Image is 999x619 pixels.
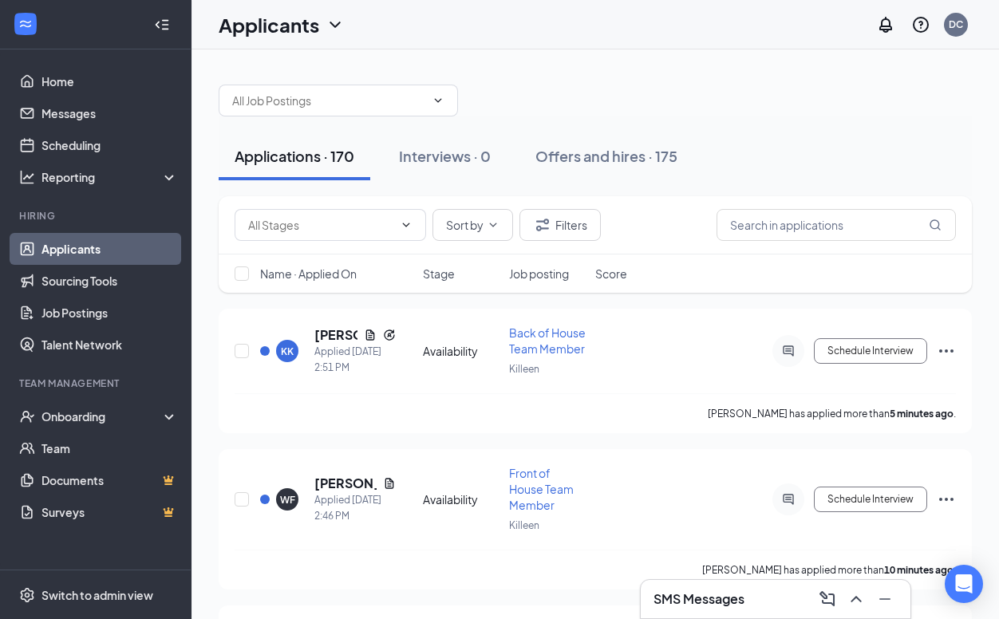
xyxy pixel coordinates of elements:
[949,18,963,31] div: DC
[19,169,35,185] svg: Analysis
[41,297,178,329] a: Job Postings
[19,408,35,424] svg: UserCheck
[487,219,499,231] svg: ChevronDown
[653,590,744,608] h3: SMS Messages
[533,215,552,235] svg: Filter
[423,266,455,282] span: Stage
[432,94,444,107] svg: ChevronDown
[41,464,178,496] a: DocumentsCrown
[41,408,164,424] div: Onboarding
[280,493,295,507] div: WF
[937,341,956,361] svg: Ellipses
[326,15,345,34] svg: ChevronDown
[260,266,357,282] span: Name · Applied On
[281,345,294,358] div: KK
[41,65,178,97] a: Home
[364,329,377,341] svg: Document
[41,329,178,361] a: Talent Network
[535,146,677,166] div: Offers and hires · 175
[945,565,983,603] div: Open Intercom Messenger
[519,209,601,241] button: Filter Filters
[219,11,319,38] h1: Applicants
[708,407,956,420] p: [PERSON_NAME] has applied more than .
[595,266,627,282] span: Score
[18,16,34,32] svg: WorkstreamLogo
[423,343,499,359] div: Availability
[400,219,413,231] svg: ChevronDown
[779,493,798,506] svg: ActiveChat
[235,146,354,166] div: Applications · 170
[929,219,942,231] svg: MagnifyingGlass
[41,432,178,464] a: Team
[19,377,175,390] div: Team Management
[19,587,35,603] svg: Settings
[41,233,178,265] a: Applicants
[314,344,396,376] div: Applied [DATE] 2:51 PM
[248,216,393,234] input: All Stages
[383,329,396,341] svg: Reapply
[154,17,170,33] svg: Collapse
[843,586,869,612] button: ChevronUp
[41,169,179,185] div: Reporting
[818,589,837,609] svg: ComposeMessage
[232,92,425,109] input: All Job Postings
[314,492,396,524] div: Applied [DATE] 2:46 PM
[41,587,153,603] div: Switch to admin view
[779,345,798,357] svg: ActiveChat
[509,363,539,375] span: Killeen
[383,477,396,490] svg: Document
[509,266,569,282] span: Job posting
[41,496,178,528] a: SurveysCrown
[884,564,954,576] b: 10 minutes ago
[41,129,178,161] a: Scheduling
[41,265,178,297] a: Sourcing Tools
[875,589,894,609] svg: Minimize
[847,589,866,609] svg: ChevronUp
[814,338,927,364] button: Schedule Interview
[423,491,499,507] div: Availability
[872,586,898,612] button: Minimize
[509,325,586,356] span: Back of House Team Member
[890,408,954,420] b: 5 minutes ago
[399,146,491,166] div: Interviews · 0
[937,490,956,509] svg: Ellipses
[814,487,927,512] button: Schedule Interview
[702,563,956,577] p: [PERSON_NAME] has applied more than .
[509,519,539,531] span: Killeen
[41,97,178,129] a: Messages
[432,209,513,241] button: Sort byChevronDown
[19,209,175,223] div: Hiring
[717,209,956,241] input: Search in applications
[911,15,930,34] svg: QuestionInfo
[446,219,484,231] span: Sort by
[509,466,574,512] span: Front of House Team Member
[876,15,895,34] svg: Notifications
[314,475,377,492] h5: [PERSON_NAME]
[314,326,357,344] h5: [PERSON_NAME]
[815,586,840,612] button: ComposeMessage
